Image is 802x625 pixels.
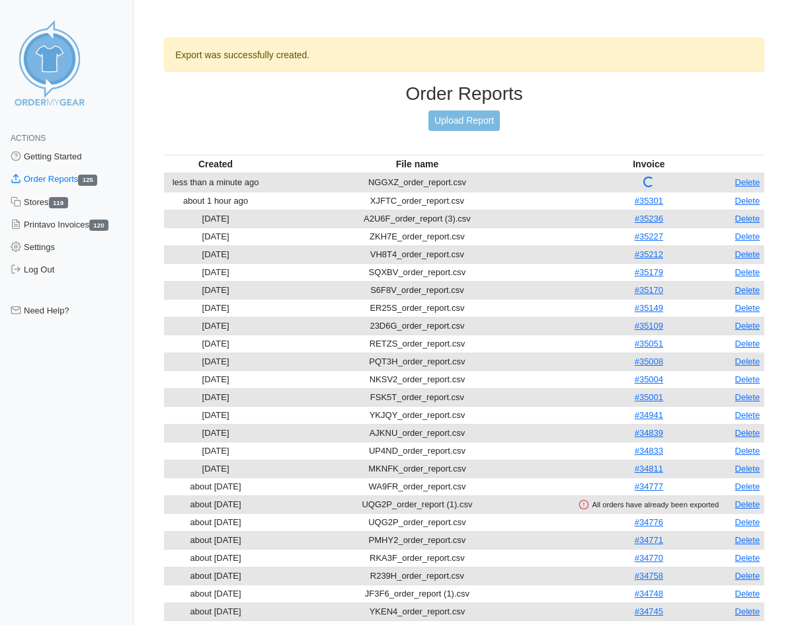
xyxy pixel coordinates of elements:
td: [DATE] [164,228,267,245]
th: Invoice [567,155,731,173]
td: UQG2P_order_report (1).csv [267,495,567,513]
td: RKA3F_order_report.csv [267,549,567,567]
td: less than a minute ago [164,173,267,192]
td: [DATE] [164,460,267,478]
a: Delete [735,535,760,545]
td: about [DATE] [164,531,267,549]
a: Delete [735,410,760,420]
a: #35001 [635,392,663,402]
td: NKSV2_order_report.csv [267,370,567,388]
a: #34758 [635,571,663,581]
td: [DATE] [164,388,267,406]
a: #34776 [635,517,663,527]
a: Delete [735,249,760,259]
a: #34839 [635,428,663,438]
a: Upload Report [428,110,500,131]
td: VH8T4_order_report.csv [267,245,567,263]
td: XJFTC_order_report.csv [267,192,567,210]
a: Delete [735,464,760,474]
td: ER25S_order_report.csv [267,299,567,317]
a: #34771 [635,535,663,545]
a: Delete [735,214,760,224]
td: [DATE] [164,353,267,370]
a: Delete [735,356,760,366]
a: Delete [735,196,760,206]
td: UQG2P_order_report.csv [267,513,567,531]
span: 125 [78,175,97,186]
td: ZKH7E_order_report.csv [267,228,567,245]
td: MKNFK_order_report.csv [267,460,567,478]
a: #34770 [635,553,663,563]
a: Delete [735,339,760,349]
td: [DATE] [164,299,267,317]
a: Delete [735,267,760,277]
a: Delete [735,374,760,384]
td: about [DATE] [164,478,267,495]
div: All orders have already been exported [570,499,728,511]
th: File name [267,155,567,173]
a: Delete [735,285,760,295]
td: about [DATE] [164,495,267,513]
td: S6F8V_order_report.csv [267,281,567,299]
span: 120 [89,220,108,231]
a: Delete [735,446,760,456]
td: [DATE] [164,281,267,299]
div: Export was successfully created. [164,38,764,72]
td: PQT3H_order_report.csv [267,353,567,370]
a: #35008 [635,356,663,366]
a: Delete [735,553,760,563]
td: A2U6F_order_report (3).csv [267,210,567,228]
td: [DATE] [164,442,267,460]
td: about [DATE] [164,567,267,585]
a: #35236 [635,214,663,224]
a: #35179 [635,267,663,277]
span: 119 [49,197,68,208]
a: #34777 [635,481,663,491]
td: AJKNU_order_report.csv [267,424,567,442]
td: PMHY2_order_report.csv [267,531,567,549]
a: #35212 [635,249,663,259]
td: [DATE] [164,370,267,388]
td: about [DATE] [164,513,267,531]
td: [DATE] [164,210,267,228]
a: Delete [735,571,760,581]
a: #34811 [635,464,663,474]
a: Delete [735,499,760,509]
a: Delete [735,303,760,313]
td: YKEN4_order_report.csv [267,603,567,620]
td: about [DATE] [164,585,267,603]
a: #35301 [635,196,663,206]
td: RETZS_order_report.csv [267,335,567,353]
a: #35109 [635,321,663,331]
td: [DATE] [164,245,267,263]
a: #35227 [635,231,663,241]
th: Created [164,155,267,173]
td: WA9FR_order_report.csv [267,478,567,495]
a: Delete [735,517,760,527]
a: Delete [735,606,760,616]
a: Delete [735,589,760,599]
a: #35170 [635,285,663,295]
a: Delete [735,428,760,438]
td: [DATE] [164,317,267,335]
td: FSK5T_order_report.csv [267,388,567,406]
a: #35149 [635,303,663,313]
a: Delete [735,231,760,241]
a: #34745 [635,606,663,616]
td: UP4ND_order_report.csv [267,442,567,460]
td: NGGXZ_order_report.csv [267,173,567,192]
a: #35004 [635,374,663,384]
a: Delete [735,481,760,491]
td: [DATE] [164,424,267,442]
td: about [DATE] [164,549,267,567]
a: #34941 [635,410,663,420]
td: SQXBV_order_report.csv [267,263,567,281]
a: Delete [735,177,760,187]
td: [DATE] [164,406,267,424]
td: R239H_order_report.csv [267,567,567,585]
td: about 1 hour ago [164,192,267,210]
td: 23D6G_order_report.csv [267,317,567,335]
td: JF3F6_order_report (1).csv [267,585,567,603]
td: about [DATE] [164,603,267,620]
td: [DATE] [164,335,267,353]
